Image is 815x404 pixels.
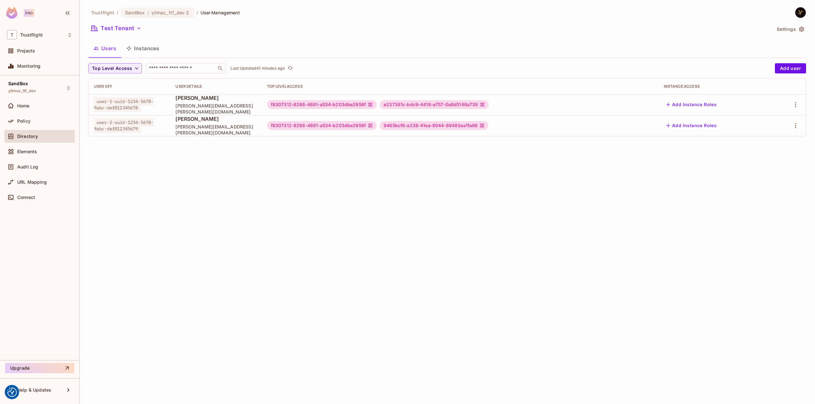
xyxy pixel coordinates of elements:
button: Top Level Access [89,63,142,73]
span: Home [17,103,30,108]
img: Revisit consent button [7,387,17,397]
button: Settings [774,24,806,34]
span: User Management [201,10,240,16]
span: [PERSON_NAME][EMAIL_ADDRESS][PERSON_NAME][DOMAIN_NAME] [175,124,257,136]
img: Yilmaz Alizadeh [795,7,806,18]
div: User Details [175,84,257,89]
span: SandBox [125,10,145,16]
button: refresh [286,65,294,72]
div: User Key [94,84,165,89]
span: yilmaz_1tf_dev [152,10,185,16]
button: Add Instance Roles [664,99,719,110]
button: Add Instance Roles [664,120,719,131]
span: Elements [17,149,37,154]
span: yilmaz_1tf_dev [8,88,36,93]
span: Directory [17,134,38,139]
p: Last Updated 41 minutes ago [230,66,285,71]
span: user-2-uuid-1234-5678-9abc-def012345679 [94,118,153,133]
span: URL Mapping [17,180,47,185]
div: Pro [24,9,34,17]
li: / [117,10,118,16]
button: Test Tenant [89,23,144,33]
button: Upgrade [5,363,74,373]
span: Workspace: Trustflight [20,32,43,38]
span: Top Level Access [92,65,132,72]
span: [PERSON_NAME][EMAIL_ADDRESS][PERSON_NAME][DOMAIN_NAME] [175,103,257,115]
span: SandBox [8,81,28,86]
span: Monitoring [17,64,41,69]
button: Users [89,40,121,56]
span: Click to refresh data [285,65,294,72]
img: SReyMgAAAABJRU5ErkJggg== [6,7,18,19]
div: 9465bcf8-a238-41ea-8044-89483ae1fa96 [380,121,488,130]
span: Projects [17,48,35,53]
div: Top Level Access [267,84,654,89]
div: e237381c-bdc9-4418-a757-0a8d5146a739 [380,100,489,109]
span: [PERSON_NAME] [175,115,257,122]
span: Help & Updates [17,387,51,393]
div: f8307312-8268-4691-a534-b203dbe2656f [267,100,377,109]
button: Instances [121,40,164,56]
li: / [196,10,198,16]
span: refresh [287,65,293,72]
span: Policy [17,119,31,124]
span: Connect [17,195,35,200]
span: : [147,10,149,15]
span: the active workspace [91,10,114,16]
button: Add user [775,63,806,73]
button: Consent Preferences [7,387,17,397]
span: [PERSON_NAME] [175,94,257,101]
span: Audit Log [17,164,38,169]
span: T [7,30,17,39]
div: f8307312-8268-4691-a534-b203dbe2656f [267,121,377,130]
div: Instance Access [664,84,766,89]
span: user-1-uuid-1234-5678-9abc-def012345678 [94,97,153,112]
